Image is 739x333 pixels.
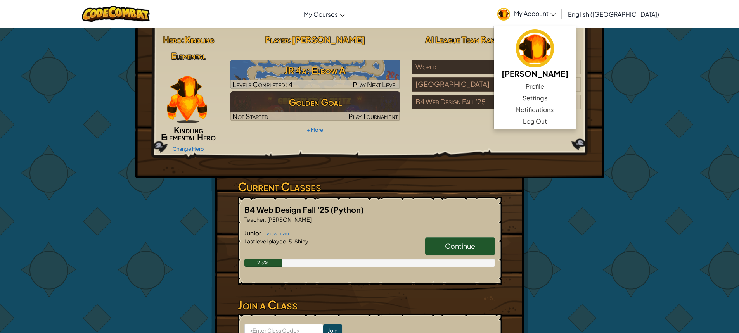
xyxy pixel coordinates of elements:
span: (Python) [331,205,364,214]
a: Golden GoalNot StartedPlay Tournament [230,91,400,121]
span: 5. [288,238,294,245]
a: Change Hero [173,146,204,152]
span: : [265,216,267,223]
span: Junior [244,229,263,236]
a: [GEOGRAPHIC_DATA]#5/7players [412,85,581,93]
a: English ([GEOGRAPHIC_DATA]) [564,3,663,24]
h3: Join a Class [238,296,502,314]
span: Player [265,34,289,45]
a: Profile [494,81,576,92]
div: 2.3% [244,259,282,267]
h3: Golden Goal [230,93,400,111]
span: AI League Team Rankings [425,34,513,45]
span: Last level played [244,238,286,245]
a: Notifications [494,104,576,116]
span: Kindling Elemental [171,34,214,61]
span: : [286,238,288,245]
img: JR 4a: Elbow A [230,60,400,89]
h5: [PERSON_NAME] [502,67,568,79]
a: B4 Web Design Fall '25#4/6players [412,102,581,111]
a: World#6,847,340/7,949,554players [412,67,581,76]
span: Not Started [232,112,268,121]
a: view map [263,230,289,236]
div: World [412,60,496,74]
img: CodeCombat logo [82,6,150,22]
span: Play Next Level [353,80,398,89]
img: KindlingElementalPaperDoll.png [167,76,207,123]
a: Log Out [494,116,576,127]
a: Play Next Level [230,60,400,89]
span: Kindling Elemental Hero [161,124,216,142]
img: avatar [497,8,510,21]
span: Levels Completed: 4 [232,80,292,89]
span: My Courses [304,10,338,18]
span: : [289,34,292,45]
span: Notifications [516,105,554,114]
a: My Account [493,2,559,26]
a: My Courses [300,3,349,24]
span: Continue [445,242,475,250]
a: + More [307,127,323,133]
span: Shiny [294,238,308,245]
img: Golden Goal [230,91,400,121]
span: My Account [514,9,556,17]
span: Teacher [244,216,265,223]
h3: Current Classes [238,178,502,195]
span: B4 Web Design Fall '25 [244,205,331,214]
span: English ([GEOGRAPHIC_DATA]) [568,10,659,18]
img: avatar [516,29,554,67]
span: [PERSON_NAME] [267,216,312,223]
span: Hero [163,34,182,45]
span: Play Tournament [348,112,398,121]
span: [PERSON_NAME] [292,34,365,45]
h3: JR 4a: Elbow A [230,62,400,79]
a: Settings [494,92,576,104]
div: B4 Web Design Fall '25 [412,95,496,109]
a: [PERSON_NAME] [494,28,576,81]
div: [GEOGRAPHIC_DATA] [412,77,496,92]
span: : [182,34,185,45]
